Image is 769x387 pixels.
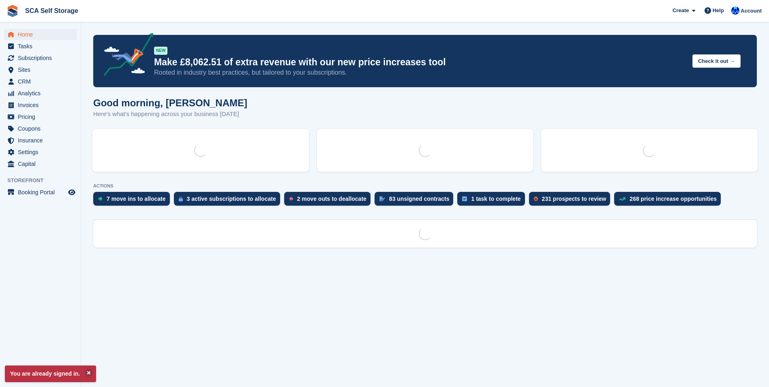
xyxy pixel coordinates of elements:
span: CRM [18,76,66,87]
a: 1 task to complete [457,192,529,210]
span: Coupons [18,123,66,134]
button: Check it out → [692,54,741,68]
a: 3 active subscriptions to allocate [174,192,284,210]
span: Invoices [18,99,66,111]
div: 268 price increase opportunities [630,196,717,202]
a: 268 price increase opportunities [614,192,725,210]
div: NEW [154,47,167,55]
a: menu [4,99,77,111]
p: Rooted in industry best practices, but tailored to your subscriptions. [154,68,686,77]
a: menu [4,123,77,134]
span: Sites [18,64,66,75]
a: 83 unsigned contracts [375,192,458,210]
a: 231 prospects to review [529,192,615,210]
a: 7 move ins to allocate [93,192,174,210]
span: Tasks [18,41,66,52]
a: SCA Self Storage [22,4,81,17]
a: menu [4,29,77,40]
span: Capital [18,158,66,170]
h1: Good morning, [PERSON_NAME] [93,97,247,108]
div: 7 move ins to allocate [107,196,166,202]
a: menu [4,41,77,52]
span: Account [741,7,762,15]
a: menu [4,76,77,87]
img: contract_signature_icon-13c848040528278c33f63329250d36e43548de30e8caae1d1a13099fd9432cc5.svg [379,196,385,201]
img: price-adjustments-announcement-icon-8257ccfd72463d97f412b2fc003d46551f7dbcb40ab6d574587a9cd5c0d94... [97,33,154,79]
a: menu [4,187,77,198]
div: 231 prospects to review [542,196,606,202]
div: 3 active subscriptions to allocate [187,196,276,202]
a: menu [4,146,77,158]
img: active_subscription_to_allocate_icon-d502201f5373d7db506a760aba3b589e785aa758c864c3986d89f69b8ff3... [179,196,183,202]
span: Settings [18,146,66,158]
img: move_ins_to_allocate_icon-fdf77a2bb77ea45bf5b3d319d69a93e2d87916cf1d5bf7949dd705db3b84f3ca.svg [98,196,103,201]
span: Pricing [18,111,66,123]
span: Subscriptions [18,52,66,64]
a: 2 move outs to deallocate [284,192,375,210]
div: 83 unsigned contracts [389,196,450,202]
div: 1 task to complete [471,196,521,202]
p: Here's what's happening across your business [DATE] [93,110,247,119]
div: 2 move outs to deallocate [297,196,366,202]
img: prospect-51fa495bee0391a8d652442698ab0144808aea92771e9ea1ae160a38d050c398.svg [534,196,538,201]
span: Booking Portal [18,187,66,198]
a: menu [4,52,77,64]
span: Home [18,29,66,40]
span: Help [713,6,724,15]
span: Storefront [7,176,81,185]
p: ACTIONS [93,183,757,189]
img: price_increase_opportunities-93ffe204e8149a01c8c9dc8f82e8f89637d9d84a8eef4429ea346261dce0b2c0.svg [619,197,625,201]
a: menu [4,135,77,146]
span: Analytics [18,88,66,99]
a: menu [4,64,77,75]
a: Preview store [67,187,77,197]
p: Make £8,062.51 of extra revenue with our new price increases tool [154,56,686,68]
img: stora-icon-8386f47178a22dfd0bd8f6a31ec36ba5ce8667c1dd55bd0f319d3a0aa187defe.svg [6,5,19,17]
a: menu [4,111,77,123]
p: You are already signed in. [5,365,96,382]
a: menu [4,88,77,99]
img: task-75834270c22a3079a89374b754ae025e5fb1db73e45f91037f5363f120a921f8.svg [462,196,467,201]
span: Insurance [18,135,66,146]
img: move_outs_to_deallocate_icon-f764333ba52eb49d3ac5e1228854f67142a1ed5810a6f6cc68b1a99e826820c5.svg [289,196,293,201]
img: Kelly Neesham [731,6,739,15]
a: menu [4,158,77,170]
span: Create [673,6,689,15]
